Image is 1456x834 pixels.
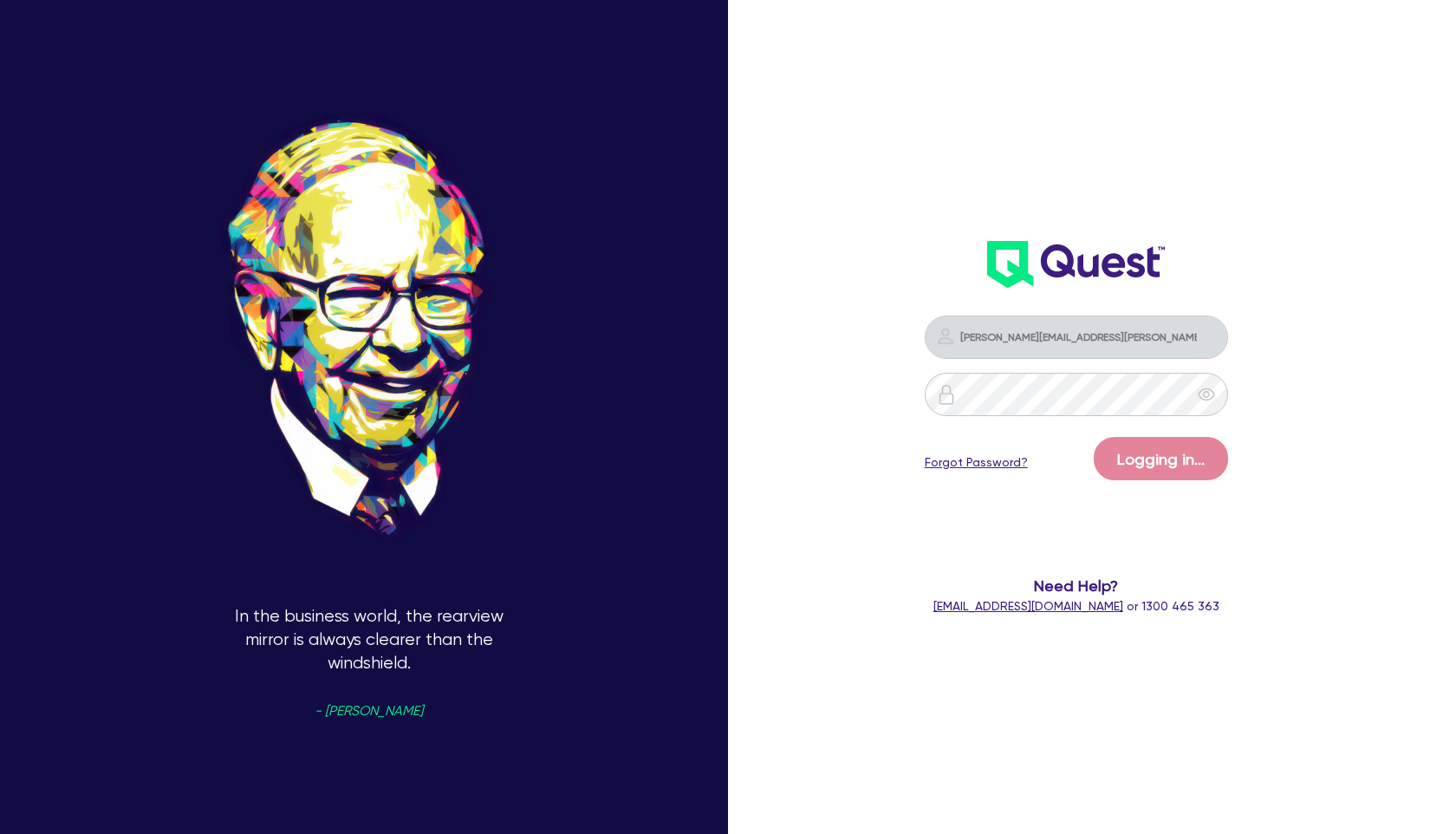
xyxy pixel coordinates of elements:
[936,384,957,405] img: icon-password
[925,316,1228,359] input: Email address
[1198,386,1215,403] span: eye
[315,705,423,718] span: - [PERSON_NAME]
[987,241,1165,288] img: wH2k97JdezQIQAAAABJRU5ErkJggg==
[1094,437,1228,480] button: Logging in...
[933,599,1123,613] a: [EMAIL_ADDRESS][DOMAIN_NAME]
[925,453,1028,472] a: Forgot Password?
[885,574,1268,597] span: Need Help?
[935,326,956,347] img: icon-password
[933,599,1219,613] span: or 1300 465 363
